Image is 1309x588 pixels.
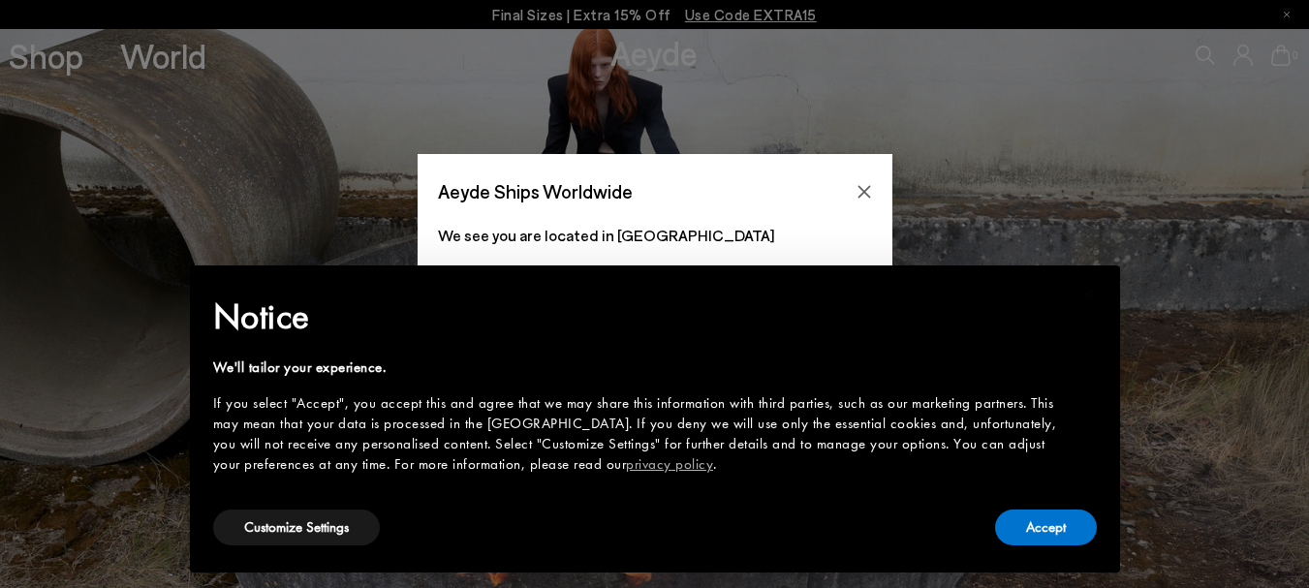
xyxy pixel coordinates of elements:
[626,454,713,474] a: privacy policy
[995,510,1097,545] button: Accept
[1082,279,1095,309] span: ×
[213,357,1066,378] div: We'll tailor your experience.
[213,393,1066,475] div: If you select "Accept", you accept this and agree that we may share this information with third p...
[850,177,879,206] button: Close
[438,174,633,208] span: Aeyde Ships Worldwide
[438,224,872,247] p: We see you are located in [GEOGRAPHIC_DATA]
[213,292,1066,342] h2: Notice
[1066,271,1112,318] button: Close this notice
[213,510,380,545] button: Customize Settings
